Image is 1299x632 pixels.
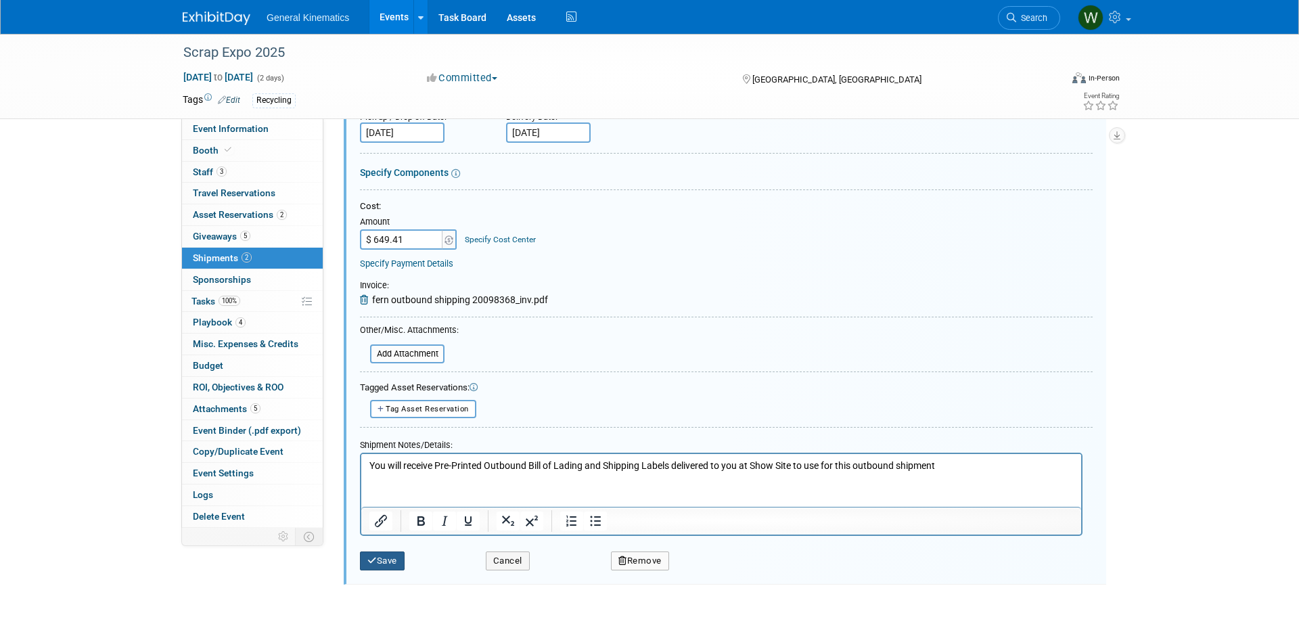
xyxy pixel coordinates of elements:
[433,512,456,531] button: Italic
[182,291,323,312] a: Tasks100%
[193,511,245,522] span: Delete Event
[193,209,287,220] span: Asset Reservations
[370,400,476,418] button: Tag Asset Reservation
[584,512,607,531] button: Bullet list
[360,551,405,570] button: Save
[360,167,449,178] a: Specify Components
[277,210,287,220] span: 2
[252,93,296,108] div: Recycling
[191,296,240,307] span: Tasks
[182,162,323,183] a: Staff3
[1088,73,1120,83] div: In-Person
[256,74,284,83] span: (2 days)
[520,512,543,531] button: Superscript
[486,551,530,570] button: Cancel
[183,12,250,25] img: ExhibitDay
[360,433,1082,453] div: Shipment Notes/Details:
[193,468,254,478] span: Event Settings
[372,294,548,305] span: fern outbound shipping 20098368_inv.pdf
[216,166,227,177] span: 3
[1082,93,1119,99] div: Event Rating
[193,403,260,414] span: Attachments
[998,6,1060,30] a: Search
[1072,72,1086,83] img: Format-Inperson.png
[235,317,246,328] span: 4
[360,258,453,269] a: Specify Payment Details
[272,528,296,545] td: Personalize Event Tab Strip
[219,296,240,306] span: 100%
[182,506,323,527] a: Delete Event
[182,463,323,484] a: Event Settings
[212,72,225,83] span: to
[360,200,1093,213] div: Cost:
[193,338,298,349] span: Misc. Expenses & Credits
[465,235,536,244] a: Specify Cost Center
[182,312,323,333] a: Playbook4
[360,324,459,340] div: Other/Misc. Attachments:
[369,512,392,531] button: Insert/edit link
[240,231,250,241] span: 5
[193,382,283,392] span: ROI, Objectives & ROO
[457,512,480,531] button: Underline
[193,123,269,134] span: Event Information
[182,377,323,398] a: ROI, Objectives & ROO
[182,441,323,462] a: Copy/Duplicate Event
[182,399,323,420] a: Attachments5
[267,12,349,23] span: General Kinematics
[193,252,252,263] span: Shipments
[182,140,323,161] a: Booth
[193,274,251,285] span: Sponsorships
[296,528,323,545] td: Toggle Event Tabs
[183,93,240,108] td: Tags
[193,489,213,500] span: Logs
[218,95,240,105] a: Edit
[193,446,283,457] span: Copy/Duplicate Event
[611,551,669,570] button: Remove
[193,166,227,177] span: Staff
[193,231,250,242] span: Giveaways
[752,74,921,85] span: [GEOGRAPHIC_DATA], [GEOGRAPHIC_DATA]
[250,403,260,413] span: 5
[497,512,520,531] button: Subscript
[182,420,323,441] a: Event Binder (.pdf export)
[182,355,323,376] a: Budget
[182,269,323,290] a: Sponsorships
[360,279,548,293] div: Invoice:
[182,248,323,269] a: Shipments2
[179,41,1040,65] div: Scrap Expo 2025
[1016,13,1047,23] span: Search
[193,187,275,198] span: Travel Reservations
[193,425,301,436] span: Event Binder (.pdf export)
[225,146,231,154] i: Booth reservation complete
[242,252,252,263] span: 2
[1078,5,1103,30] img: Whitney Swanson
[360,382,1093,394] div: Tagged Asset Reservations:
[193,360,223,371] span: Budget
[422,71,503,85] button: Committed
[182,226,323,247] a: Giveaways5
[360,216,458,229] div: Amount
[409,512,432,531] button: Bold
[193,145,234,156] span: Booth
[182,204,323,225] a: Asset Reservations2
[360,294,372,305] a: Remove Attachment
[182,118,323,139] a: Event Information
[386,405,469,413] span: Tag Asset Reservation
[980,70,1120,91] div: Event Format
[182,484,323,505] a: Logs
[361,454,1081,507] iframe: Rich Text Area
[182,183,323,204] a: Travel Reservations
[183,71,254,83] span: [DATE] [DATE]
[560,512,583,531] button: Numbered list
[182,334,323,355] a: Misc. Expenses & Credits
[193,317,246,328] span: Playbook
